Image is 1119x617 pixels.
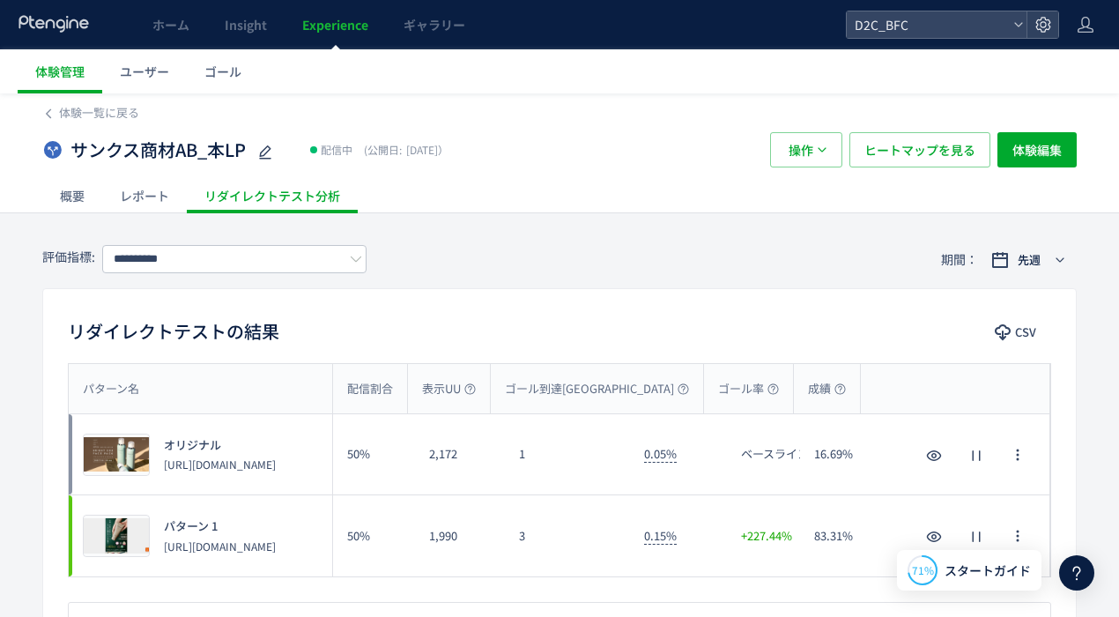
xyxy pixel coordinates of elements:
span: Insight [225,16,267,33]
div: リダイレクトテスト分析 [187,178,358,213]
button: ヒートマップを見る [849,132,990,167]
button: 先週 [980,246,1077,274]
span: ヒートマップを見る [864,132,975,167]
span: 表示UU [422,381,476,398]
span: CSV [1015,318,1036,346]
span: [DATE]） [359,142,448,157]
div: 50% [333,414,415,494]
span: ベースライン [741,446,809,463]
div: 83.31% [800,495,874,576]
span: パターン名 [83,381,139,398]
div: 概要 [42,178,102,213]
h2: リダイレクトテストの結果 [68,317,279,346]
button: CSV [982,318,1051,346]
span: スタートガイド [945,561,1031,580]
span: Experience [302,16,368,33]
div: 2,172 [415,414,506,494]
span: 先週 [1018,251,1041,269]
span: ホーム [152,16,189,33]
div: レポート [102,178,187,213]
span: オリジナル [164,437,221,454]
button: 操作 [770,132,842,167]
span: (公開日: [364,142,402,157]
span: ゴール [204,63,241,80]
span: 評価指標: [42,248,95,265]
p: https://store.borderfree-official.com/lp [164,457,276,472]
span: ゴール率 [718,381,779,398]
span: 体験管理 [35,63,85,80]
span: 71% [912,562,934,577]
span: 成績 [808,381,846,398]
span: 配信中 [321,141,352,159]
span: 操作 [789,132,813,167]
span: ギャラリー [404,16,465,33]
button: 体験編集 [997,132,1077,167]
span: パターン 1 [164,518,218,535]
div: 16.69% [800,414,874,494]
div: 50% [333,495,415,576]
div: 3 [505,495,630,576]
div: 1,990 [415,495,506,576]
span: ユーザー [120,63,169,80]
span: 体験編集 [1012,132,1062,167]
p: https://store.borderfree-official.com/lp?u=bfc_body-0001_fb_ad0001_01_thxte [164,539,276,554]
span: サンクス商材AB_本LP [70,138,246,163]
span: 体験一覧に戻る [59,104,139,121]
span: +227.44% [741,528,792,545]
div: 1 [505,414,630,494]
span: 配信割合 [347,381,393,398]
img: 3c736d1b26fb98d04fb3e8876c521d1f1754389281273.jpeg [84,435,149,475]
span: 期間： [941,245,978,274]
span: ゴール到達[GEOGRAPHIC_DATA] [505,381,689,398]
span: 0.05% [644,445,677,463]
span: 0.15% [644,527,677,545]
span: D2C_BFC [849,11,1006,38]
img: b3fa1a4ec9b62124db06f361b10a03521754389281258.jpeg [84,516,149,556]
